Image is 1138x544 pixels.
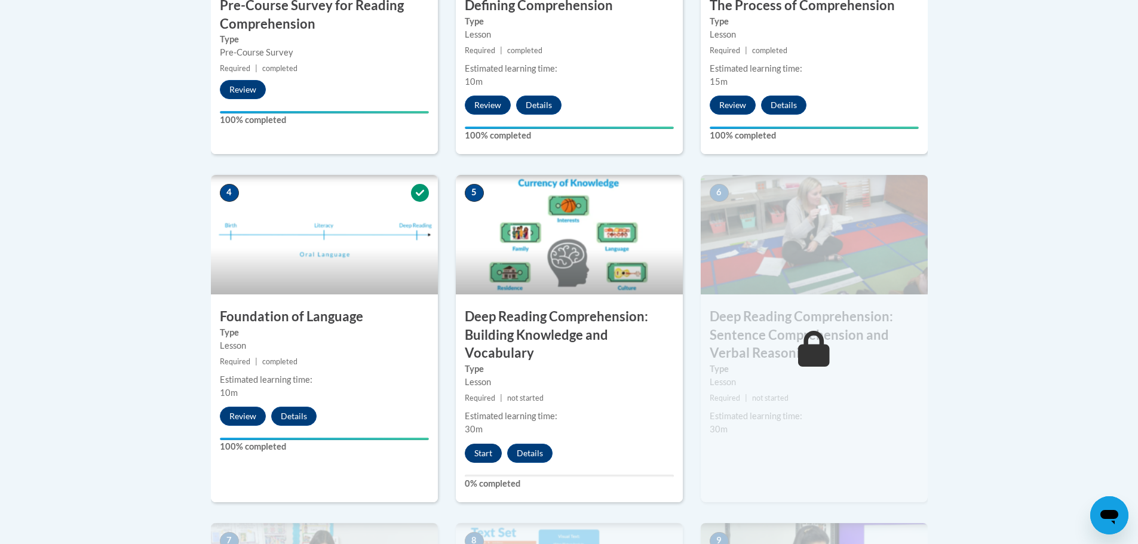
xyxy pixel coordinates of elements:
span: not started [507,394,544,402]
span: | [500,46,502,55]
span: | [745,394,747,402]
span: completed [507,46,542,55]
button: Start [465,444,502,463]
label: 100% completed [465,129,674,142]
label: 100% completed [220,440,429,453]
span: Required [465,46,495,55]
div: Your progress [465,127,674,129]
span: | [500,394,502,402]
span: completed [262,64,297,73]
span: completed [752,46,787,55]
button: Details [516,96,562,115]
div: Lesson [465,376,674,389]
div: Estimated learning time: [465,410,674,423]
span: 30m [465,424,483,434]
label: Type [465,362,674,376]
span: Required [465,394,495,402]
span: 10m [465,76,483,87]
img: Course Image [456,175,683,294]
label: 100% completed [220,113,429,127]
label: 0% completed [465,477,674,490]
h3: Foundation of Language [211,308,438,326]
span: 4 [220,184,239,202]
span: | [255,64,257,73]
div: Your progress [710,127,919,129]
label: Type [220,33,429,46]
span: 6 [710,184,729,202]
div: Lesson [710,28,919,41]
button: Review [220,80,266,99]
span: | [745,46,747,55]
span: 10m [220,388,238,398]
span: completed [262,357,297,366]
label: Type [710,15,919,28]
label: 100% completed [710,129,919,142]
h3: Deep Reading Comprehension: Building Knowledge and Vocabulary [456,308,683,362]
div: Your progress [220,111,429,113]
span: 15m [710,76,728,87]
div: Pre-Course Survey [220,46,429,59]
div: Your progress [220,438,429,440]
span: 30m [710,424,728,434]
div: Estimated learning time: [710,62,919,75]
div: Lesson [465,28,674,41]
button: Review [220,407,266,426]
span: | [255,357,257,366]
label: Type [220,326,429,339]
button: Details [271,407,317,426]
button: Review [710,96,756,115]
button: Details [761,96,806,115]
span: 5 [465,184,484,202]
label: Type [465,15,674,28]
h3: Deep Reading Comprehension: Sentence Comprehension and Verbal Reasoning [701,308,928,362]
span: Required [710,46,740,55]
button: Details [507,444,553,463]
span: not started [752,394,789,402]
button: Review [465,96,511,115]
div: Estimated learning time: [220,373,429,386]
div: Estimated learning time: [710,410,919,423]
span: Required [220,64,250,73]
iframe: Button to launch messaging window [1090,496,1128,534]
span: Required [220,357,250,366]
div: Lesson [220,339,429,352]
div: Lesson [710,376,919,389]
div: Estimated learning time: [465,62,674,75]
label: Type [710,362,919,376]
img: Course Image [211,175,438,294]
span: Required [710,394,740,402]
img: Course Image [701,175,928,294]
